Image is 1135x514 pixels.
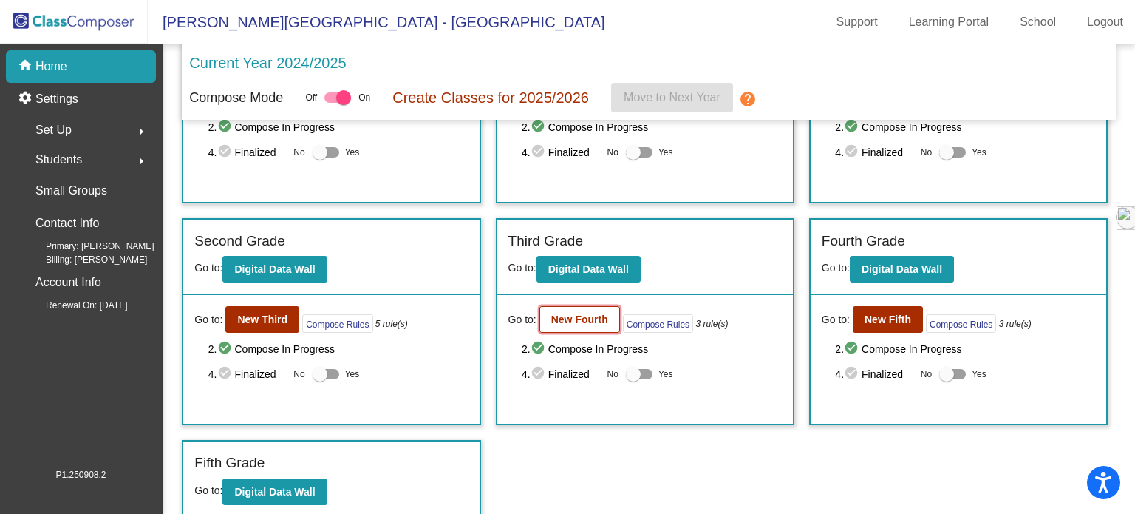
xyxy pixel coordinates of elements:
span: Yes [972,143,986,161]
label: Third Grade [508,231,583,252]
button: Compose Rules [302,314,372,333]
mat-icon: settings [18,90,35,108]
span: 2. Compose In Progress [522,118,782,136]
mat-icon: check_circle [217,340,235,358]
span: 2. Compose In Progress [835,118,1095,136]
i: 5 rule(s) [375,317,408,331]
a: School [1008,10,1068,34]
span: Billing: [PERSON_NAME] [22,253,147,266]
span: Go to: [194,262,222,274]
button: Compose Rules [926,314,996,333]
span: Yes [345,365,360,383]
mat-icon: check_circle [531,365,548,383]
span: Yes [345,143,360,161]
p: Create Classes for 2025/2026 [392,87,589,109]
mat-icon: check_circle [844,143,862,161]
b: New Third [237,314,287,325]
span: Go to: [822,312,850,328]
span: 4. Finalized [835,143,913,161]
span: Go to: [194,484,222,496]
b: Digital Data Wall [234,263,315,275]
mat-icon: check_circle [844,118,862,136]
span: Renewal On: [DATE] [22,299,127,312]
span: No [293,146,304,159]
button: Digital Data Wall [536,256,641,283]
span: Off [305,91,317,104]
span: 2. Compose In Progress [208,340,468,358]
span: 4. Finalized [208,143,287,161]
a: Learning Portal [897,10,1001,34]
label: Second Grade [194,231,285,252]
span: Yes [658,365,673,383]
span: 4. Finalized [208,365,287,383]
span: Primary: [PERSON_NAME] [22,240,154,253]
span: 2. Compose In Progress [522,340,782,358]
span: 4. Finalized [522,365,600,383]
i: 3 rule(s) [999,317,1032,331]
mat-icon: check_circle [217,118,235,136]
span: 2. Compose In Progress [835,340,1095,358]
span: 4. Finalized [522,143,600,161]
mat-icon: check_circle [531,118,548,136]
button: New Fifth [853,306,923,333]
mat-icon: check_circle [531,340,548,358]
span: No [607,368,618,381]
span: Students [35,149,82,170]
span: Yes [972,365,986,383]
span: [PERSON_NAME][GEOGRAPHIC_DATA] - [GEOGRAPHIC_DATA] [148,10,605,34]
mat-icon: check_circle [217,143,235,161]
mat-icon: check_circle [844,365,862,383]
p: Small Groups [35,180,107,201]
button: Digital Data Wall [850,256,954,283]
label: Fifth Grade [194,453,265,474]
p: Home [35,58,67,75]
b: New Fifth [865,314,911,325]
button: Digital Data Wall [222,256,327,283]
span: Go to: [822,262,850,274]
button: Digital Data Wall [222,479,327,505]
b: Digital Data Wall [548,263,629,275]
mat-icon: check_circle [217,365,235,383]
b: New Fourth [551,314,608,325]
span: On [358,91,370,104]
i: 3 rule(s) [695,317,728,331]
button: New Fourth [539,306,620,333]
span: 4. Finalized [835,365,913,383]
button: Compose Rules [623,314,693,333]
span: Set Up [35,120,72,141]
mat-icon: home [18,58,35,75]
label: Fourth Grade [822,231,905,252]
p: Contact Info [35,213,99,234]
mat-icon: check_circle [531,143,548,161]
b: Digital Data Wall [234,486,315,498]
p: Compose Mode [189,88,283,108]
span: No [921,146,932,159]
a: Logout [1075,10,1135,34]
span: Go to: [508,262,536,274]
span: No [607,146,618,159]
span: Go to: [194,312,222,328]
a: Support [825,10,890,34]
span: No [293,368,304,381]
span: Go to: [508,312,536,328]
mat-icon: check_circle [844,340,862,358]
span: Move to Next Year [624,91,720,104]
span: Yes [658,143,673,161]
p: Settings [35,90,78,108]
p: Current Year 2024/2025 [189,52,346,74]
p: Account Info [35,272,101,293]
mat-icon: help [739,90,757,108]
mat-icon: arrow_right [132,152,150,170]
b: Digital Data Wall [862,263,942,275]
mat-icon: arrow_right [132,123,150,141]
span: 2. Compose In Progress [208,118,468,136]
button: New Third [225,306,299,333]
span: No [921,368,932,381]
button: Move to Next Year [611,83,733,112]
